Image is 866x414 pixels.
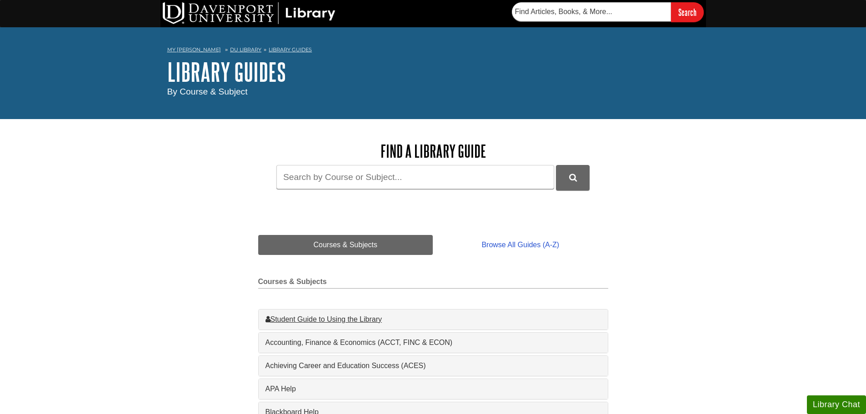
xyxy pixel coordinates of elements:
[512,2,671,21] input: Find Articles, Books, & More...
[167,46,221,54] a: My [PERSON_NAME]
[265,314,601,325] a: Student Guide to Using the Library
[258,235,433,255] a: Courses & Subjects
[258,278,608,289] h2: Courses & Subjects
[512,2,704,22] form: Searches DU Library's articles, books, and more
[556,165,590,190] button: DU Library Guides Search
[163,2,335,24] img: DU Library
[167,44,699,58] nav: breadcrumb
[569,174,577,182] i: Search Library Guides
[671,2,704,22] input: Search
[265,384,601,394] a: APA Help
[269,46,312,53] a: Library Guides
[167,58,699,85] h1: Library Guides
[258,142,608,160] h2: Find a Library Guide
[230,46,261,53] a: DU Library
[807,395,866,414] button: Library Chat
[265,337,601,348] a: Accounting, Finance & Economics (ACCT, FINC & ECON)
[276,165,554,189] input: Search by Course or Subject...
[167,85,699,99] div: By Course & Subject
[433,235,608,255] a: Browse All Guides (A-Z)
[265,360,601,371] a: Achieving Career and Education Success (ACES)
